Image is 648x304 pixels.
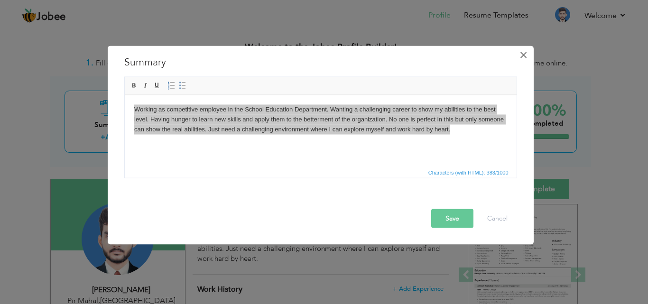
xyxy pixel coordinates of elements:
[152,80,162,91] a: Underline
[177,80,188,91] a: Insert/Remove Bulleted List
[516,47,531,62] button: Close
[166,80,176,91] a: Insert/Remove Numbered List
[124,55,517,69] h3: Summary
[426,168,510,176] span: Characters (with HTML): 383/1000
[426,168,511,176] div: Statistics
[519,46,528,63] span: ×
[478,209,517,228] button: Cancel
[129,80,139,91] a: Bold
[431,209,473,228] button: Save
[125,95,517,166] iframe: Rich Text Editor, summaryEditor
[140,80,151,91] a: Italic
